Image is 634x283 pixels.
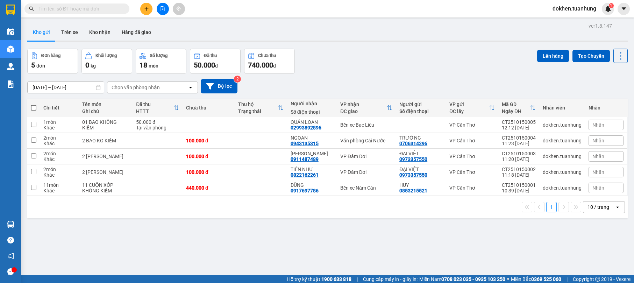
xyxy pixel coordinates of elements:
div: ĐC giao [340,108,387,114]
div: VP Cần Thơ [449,154,495,159]
div: 100.000 đ [186,138,231,143]
div: 11 CUỘN XỐP KHÔNG KIỂM [82,182,129,193]
div: 2 món [43,135,75,141]
span: 0 [85,61,89,69]
div: Số lượng [150,53,168,58]
button: file-add [157,3,169,15]
input: Select a date range. [28,82,104,93]
div: 0822162261 [291,172,319,178]
div: TRƯỜNG [399,135,442,141]
strong: 0708 023 035 - 0935 103 250 [441,276,505,282]
div: HUY [399,182,442,188]
div: 1 món [43,119,75,125]
div: VP Cần Thơ [449,122,495,128]
div: 02993892896 [291,125,321,130]
button: Kho nhận [84,24,116,41]
span: Miền Bắc [511,275,561,283]
div: 0706314296 [399,141,427,146]
div: HOÀNG HUY [291,151,333,156]
div: 50.000 đ [136,119,179,125]
span: plus [144,6,149,11]
div: 440.000 đ [186,185,231,191]
div: Nhãn [589,105,624,111]
div: NGOAN [291,135,333,141]
span: đ [273,63,276,69]
div: CT2510150002 [502,167,536,172]
div: Số điện thoại [291,109,333,115]
div: VP Cần Thơ [449,185,495,191]
div: 2 món [43,167,75,172]
img: warehouse-icon [7,221,14,228]
span: 740.000 [248,61,273,69]
div: 0911487489 [291,156,319,162]
div: Bến xe Bạc Liêu [340,122,392,128]
div: Nhân viên [543,105,582,111]
div: VP Đầm Dơi [340,169,392,175]
div: VP Cần Thơ [449,138,495,143]
div: Chọn văn phòng nhận [112,84,160,91]
div: 2 món [43,151,75,156]
img: icon-new-feature [605,6,611,12]
sup: 2 [234,76,241,83]
div: Khác [43,188,75,193]
strong: 1900 633 818 [321,276,351,282]
div: Khác [43,172,75,178]
div: Đã thu [204,53,217,58]
span: Nhãn [592,138,604,143]
button: plus [140,3,152,15]
svg: open [615,204,620,210]
div: 12:12 [DATE] [502,125,536,130]
div: VP Cần Thơ [449,169,495,175]
span: caret-down [621,6,627,12]
span: 50.000 [194,61,215,69]
div: Đơn hàng [41,53,60,58]
span: 5 [31,61,35,69]
div: Chi tiết [43,105,75,111]
div: ĐẠI VIỆT [399,167,442,172]
sup: 1 [609,3,614,8]
span: notification [7,253,14,259]
button: Trên xe [56,24,84,41]
button: Tạo Chuyến [572,50,610,62]
div: VP Đầm Dơi [340,154,392,159]
button: Kho gửi [27,24,56,41]
div: 11:23 [DATE] [502,141,536,146]
button: Khối lượng0kg [81,49,132,74]
div: dokhen.tuanhung [543,169,582,175]
button: aim [173,3,185,15]
div: ĐẠI VIỆT [399,151,442,156]
div: 11:20 [DATE] [502,156,536,162]
div: CT2510150003 [502,151,536,156]
div: Chưa thu [258,53,276,58]
span: đ [215,63,218,69]
span: dokhen.tuanhung [547,4,602,13]
div: Khác [43,156,75,162]
span: Nhãn [592,154,604,159]
button: Lên hàng [537,50,569,62]
span: Hỗ trợ kỹ thuật: [287,275,351,283]
img: logo-vxr [6,5,15,15]
span: message [7,268,14,275]
span: file-add [160,6,165,11]
div: HTTT [136,108,173,114]
button: caret-down [618,3,630,15]
div: 10 / trang [587,204,609,211]
button: Chưa thu740.000đ [244,49,295,74]
div: Khối lượng [95,53,117,58]
div: 0917697786 [291,188,319,193]
div: Khác [43,125,75,130]
div: DŨNG [291,182,333,188]
div: Ghi chú [82,108,129,114]
span: Cung cấp máy in - giấy in: [363,275,418,283]
div: VP nhận [340,101,387,107]
div: Tên món [82,101,129,107]
button: Hàng đã giao [116,24,157,41]
input: Tìm tên, số ĐT hoặc mã đơn [38,5,121,13]
div: Thu hộ [238,101,278,107]
div: CT2510150001 [502,182,536,188]
div: Mã GD [502,101,530,107]
div: 0943135315 [291,141,319,146]
div: dokhen.tuanhung [543,138,582,143]
span: món [149,63,158,69]
div: Chưa thu [186,105,231,111]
